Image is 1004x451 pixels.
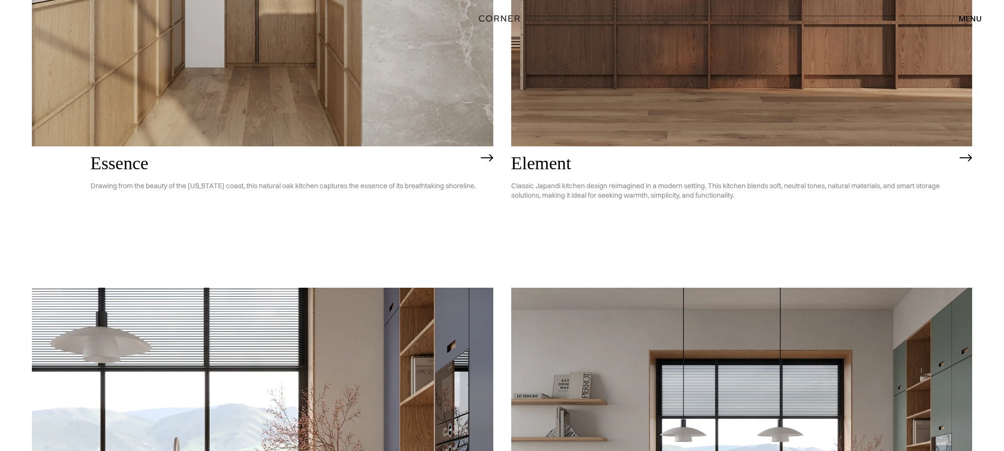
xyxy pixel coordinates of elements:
h2: Essence [91,154,476,174]
div: menu [959,14,982,22]
p: Drawing from the beauty of the [US_STATE] coast, this natural oak kitchen captures the essence of... [91,174,476,198]
h2: Element [511,154,955,174]
a: home [468,12,536,25]
p: Classic Japandi kitchen design reimagined in a modern setting. This kitchen blends soft, neutral ... [511,174,955,208]
div: menu [949,10,982,27]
